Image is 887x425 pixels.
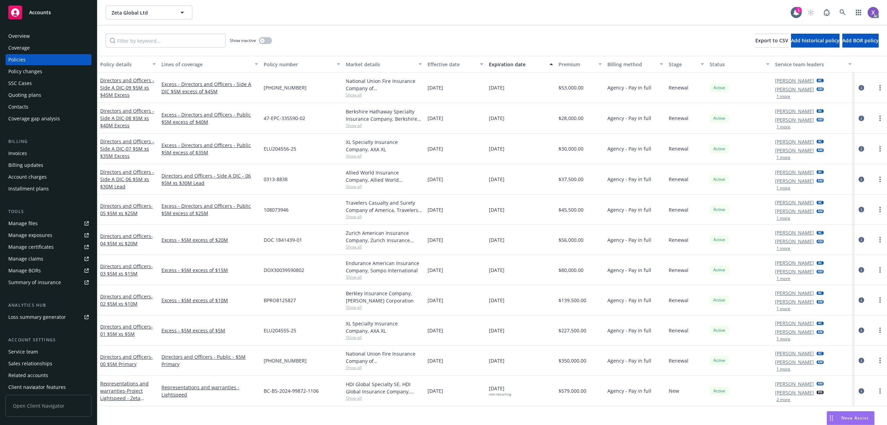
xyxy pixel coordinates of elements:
a: [PERSON_NAME] [775,199,814,206]
span: Show all [346,184,422,189]
div: Client navigator features [8,382,66,393]
button: Policy details [97,56,159,73]
span: - 07 $5M xs $35M Excess [100,145,149,159]
a: more [876,266,884,274]
div: Invoices [8,148,27,159]
a: Switch app [852,6,866,19]
a: more [876,236,884,244]
span: $30,000.00 [559,145,583,152]
span: Agency - Pay in full [607,357,651,364]
div: Zurich American Insurance Company, Zurich Insurance Group [346,229,422,244]
div: Service team [8,346,38,357]
span: $53,000.00 [559,84,583,91]
a: Directors and Officers [100,263,153,277]
span: [DATE] [428,387,443,394]
span: $56,000.00 [559,236,583,244]
span: [DATE] [489,114,504,122]
div: Account settings [6,337,91,343]
div: Manage files [8,218,38,229]
span: [DATE] [428,176,443,183]
span: ELU204556-25 [264,145,296,152]
button: 1 more [776,94,790,99]
a: Coverage gap analysis [6,113,91,124]
span: Show inactive [230,37,256,43]
span: Agency - Pay in full [607,176,651,183]
a: Excess - $5M excess of $20M [161,236,258,244]
button: Status [707,56,772,73]
span: Show all [346,122,422,128]
a: circleInformation [857,236,866,244]
button: 1 more [776,155,790,160]
div: Market details [346,61,414,68]
div: Manage BORs [8,265,41,276]
div: Installment plans [8,183,49,194]
span: Renewal [669,114,688,122]
div: Manage exposures [8,230,52,241]
span: DOC 1841439-01 [264,236,302,244]
a: more [876,84,884,92]
a: Policy changes [6,66,91,77]
span: Add historical policy [791,37,840,44]
span: Agency - Pay in full [607,297,651,304]
span: Agency - Pay in full [607,84,651,91]
span: [PHONE_NUMBER] [264,84,307,91]
a: Accounts [6,3,91,22]
span: [DATE] [489,327,504,334]
span: Show all [346,274,422,280]
span: Show all [346,395,422,401]
a: circleInformation [857,84,866,92]
a: circleInformation [857,356,866,365]
a: Invoices [6,148,91,159]
div: Policy details [100,61,148,68]
span: Export to CSV [755,37,788,44]
div: Summary of insurance [8,277,61,288]
div: Manage certificates [8,241,54,253]
span: Add BOR policy [842,37,879,44]
div: Status [710,61,762,68]
div: Tools [6,208,91,215]
a: Sales relationships [6,358,91,369]
a: Excess - $5M excess of $15M [161,266,258,274]
span: $37,500.00 [559,176,583,183]
span: Renewal [669,266,688,274]
a: [PERSON_NAME] [775,389,814,396]
div: Drag to move [827,411,836,425]
a: more [876,356,884,365]
span: [DATE] [489,357,504,364]
span: Show all [346,214,422,220]
input: Filter by keyword... [106,34,226,48]
span: [DATE] [489,206,504,213]
a: more [876,145,884,153]
span: Show all [346,365,422,371]
div: Lines of coverage [161,61,251,68]
a: more [876,114,884,122]
span: $227,500.00 [559,327,586,334]
span: BPRO8125827 [264,297,296,304]
a: Directors and Officers [100,293,153,307]
span: Active [712,237,726,243]
button: Premium [556,56,605,73]
button: 1 more [776,246,790,250]
a: [PERSON_NAME] [775,169,814,176]
span: $45,500.00 [559,206,583,213]
div: National Union Fire Insurance Company of [GEOGRAPHIC_DATA], [GEOGRAPHIC_DATA], AIG [346,77,422,92]
a: [PERSON_NAME] [775,320,814,327]
a: circleInformation [857,296,866,304]
span: [DATE] [489,176,504,183]
span: [DATE] [428,357,443,364]
span: Renewal [669,84,688,91]
div: Effective date [428,61,476,68]
a: Manage exposures [6,230,91,241]
a: circleInformation [857,175,866,184]
a: [PERSON_NAME] [775,229,814,236]
a: Excess - Directors and Officers - Public $5M excess of $25M [161,202,258,217]
a: Directors and Officers [100,323,153,337]
span: $139,500.00 [559,297,586,304]
div: 1 [796,7,802,13]
button: Expiration date [486,56,556,73]
a: Client navigator features [6,382,91,393]
span: Active [712,85,726,91]
button: Policy number [261,56,343,73]
a: circleInformation [857,114,866,122]
span: [DATE] [428,297,443,304]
